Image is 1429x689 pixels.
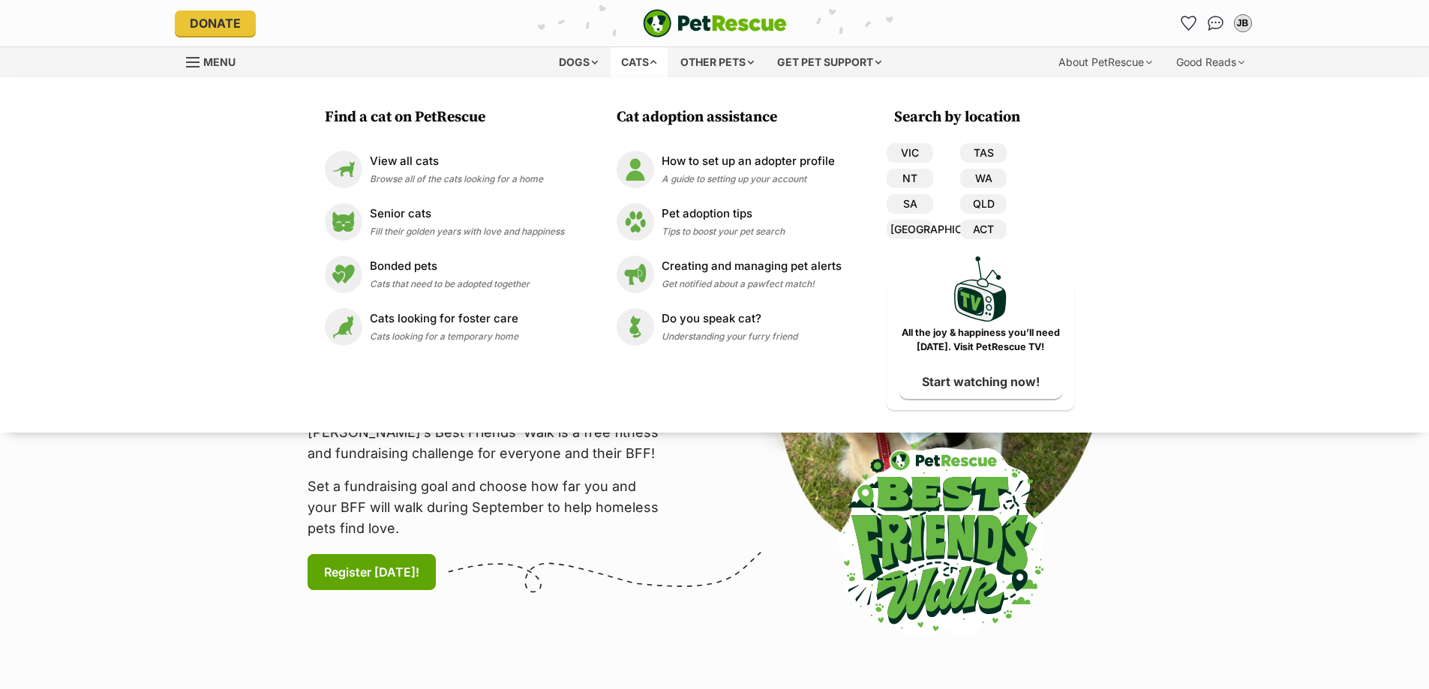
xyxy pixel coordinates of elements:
[617,256,654,293] img: Creating and managing pet alerts
[325,256,362,293] img: Bonded pets
[175,10,256,36] a: Donate
[1177,11,1201,35] a: Favourites
[670,47,764,77] div: Other pets
[887,194,933,214] a: SA
[960,169,1007,188] a: WA
[308,476,668,539] p: Set a fundraising goal and choose how far you and your BFF will walk during September to help hom...
[1166,47,1255,77] div: Good Reads
[1177,11,1255,35] ul: Account quick links
[617,107,849,128] h3: Cat adoption assistance
[370,278,530,289] span: Cats that need to be adopted together
[325,107,572,128] h3: Find a cat on PetRescue
[370,153,543,170] p: View all cats
[899,364,1062,399] a: Start watching now!
[324,563,419,581] span: Register [DATE]!
[617,151,842,188] a: How to set up an adopter profile How to set up an adopter profile A guide to setting up your account
[325,203,564,241] a: Senior cats Senior cats Fill their golden years with love and happiness
[643,9,787,37] img: logo-e224e6f780fb5917bec1dbf3a21bbac754714ae5b6737aabdf751b685950b380.svg
[662,258,842,275] p: Creating and managing pet alerts
[617,203,654,241] img: Pet adoption tips
[370,226,564,237] span: Fill their golden years with love and happiness
[370,205,564,223] p: Senior cats
[960,220,1007,239] a: ACT
[898,326,1063,355] p: All the joy & happiness you’ll need [DATE]. Visit PetRescue TV!
[662,310,797,328] p: Do you speak cat?
[548,47,608,77] div: Dogs
[370,310,518,328] p: Cats looking for foster care
[186,47,246,74] a: Menu
[370,331,518,342] span: Cats looking for a temporary home
[960,194,1007,214] a: QLD
[1208,16,1223,31] img: chat-41dd97257d64d25036548639549fe6c8038ab92f7586957e7f3b1b290dea8141.svg
[617,308,654,346] img: Do you speak cat?
[643,9,787,37] a: PetRescue
[325,151,362,188] img: View all cats
[308,422,668,464] p: [PERSON_NAME]’s Best Friends' Walk is a free fitness and fundraising challenge for everyone and t...
[767,47,892,77] div: Get pet support
[611,47,668,77] div: Cats
[887,220,933,239] a: [GEOGRAPHIC_DATA]
[887,169,933,188] a: NT
[894,107,1074,128] h3: Search by location
[887,143,933,163] a: VIC
[954,256,1007,322] img: PetRescue TV logo
[1235,16,1250,31] div: JB
[325,203,362,241] img: Senior cats
[617,308,842,346] a: Do you speak cat? Do you speak cat? Understanding your furry friend
[617,256,842,293] a: Creating and managing pet alerts Creating and managing pet alerts Get notified about a pawfect ma...
[1231,11,1255,35] button: My account
[960,143,1007,163] a: TAS
[662,153,835,170] p: How to set up an adopter profile
[325,151,564,188] a: View all cats View all cats Browse all of the cats looking for a home
[325,308,564,346] a: Cats looking for foster care Cats looking for foster care Cats looking for a temporary home
[308,554,436,590] a: Register [DATE]!
[1048,47,1163,77] div: About PetRescue
[617,203,842,241] a: Pet adoption tips Pet adoption tips Tips to boost your pet search
[370,258,530,275] p: Bonded pets
[662,278,815,289] span: Get notified about a pawfect match!
[325,256,564,293] a: Bonded pets Bonded pets Cats that need to be adopted together
[662,226,785,237] span: Tips to boost your pet search
[325,308,362,346] img: Cats looking for foster care
[203,55,236,68] span: Menu
[662,205,785,223] p: Pet adoption tips
[617,151,654,188] img: How to set up an adopter profile
[370,173,543,184] span: Browse all of the cats looking for a home
[662,173,806,184] span: A guide to setting up your account
[1204,11,1228,35] a: Conversations
[662,331,797,342] span: Understanding your furry friend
